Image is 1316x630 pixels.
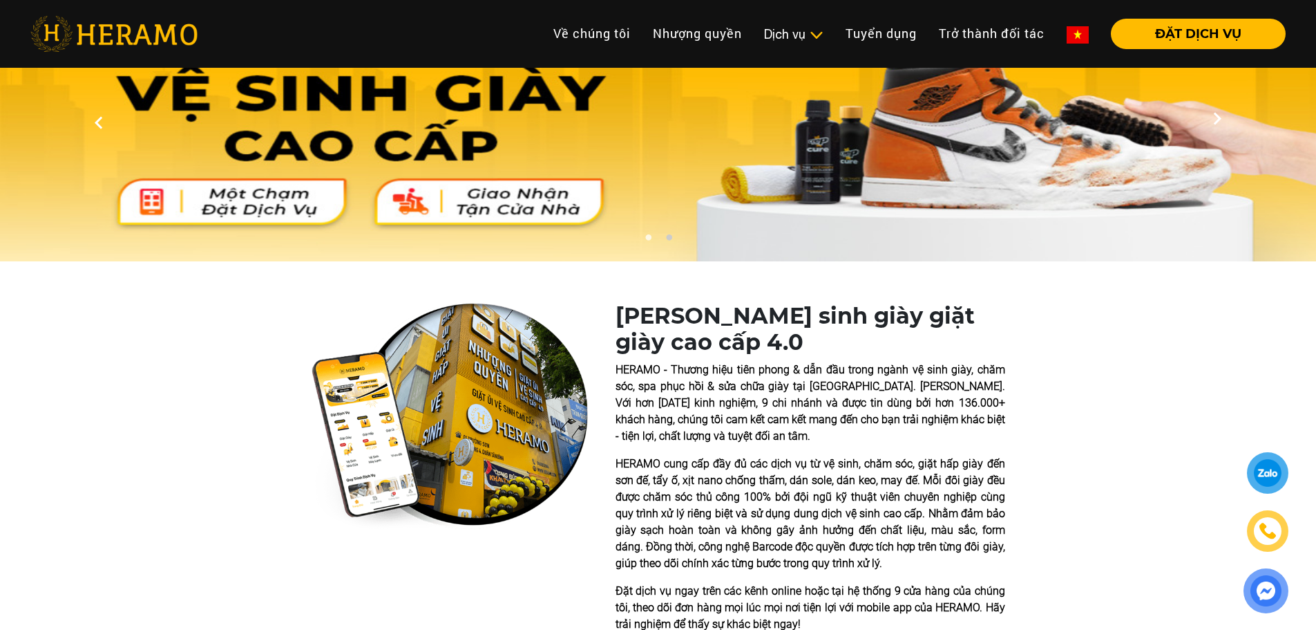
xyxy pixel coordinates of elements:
[1111,19,1286,49] button: ĐẶT DỊCH VỤ
[809,28,823,42] img: subToggleIcon
[642,19,753,48] a: Nhượng quyền
[641,234,655,248] button: 1
[1067,26,1089,44] img: vn-flag.png
[1259,523,1276,539] img: phone-icon
[616,303,1005,356] h1: [PERSON_NAME] sinh giày giặt giày cao cấp 4.0
[616,362,1005,445] p: HERAMO - Thương hiệu tiên phong & dẫn đầu trong ngành vệ sinh giày, chăm sóc, spa phục hồi & sửa ...
[764,25,823,44] div: Dịch vụ
[1247,510,1288,551] a: phone-icon
[835,19,928,48] a: Tuyển dụng
[542,19,642,48] a: Về chúng tôi
[30,16,198,52] img: heramo-logo.png
[312,303,588,530] img: heramo-quality-banner
[1100,28,1286,40] a: ĐẶT DỊCH VỤ
[662,234,676,248] button: 2
[928,19,1056,48] a: Trở thành đối tác
[616,456,1005,572] p: HERAMO cung cấp đầy đủ các dịch vụ từ vệ sinh, chăm sóc, giặt hấp giày đến sơn đế, tẩy ố, xịt nan...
